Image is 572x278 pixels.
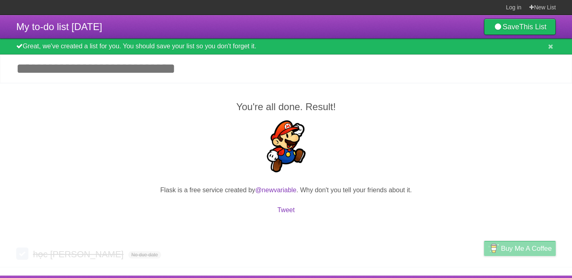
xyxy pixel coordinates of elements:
[16,21,102,32] span: My to-do list [DATE]
[260,120,312,172] img: Super Mario
[16,248,28,260] label: Done
[277,206,295,213] a: Tweet
[16,185,556,195] p: Flask is a free service created by . Why don't you tell your friends about it.
[16,100,556,114] h2: You're all done. Result!
[519,23,546,31] b: This List
[128,251,161,258] span: No due date
[33,249,125,259] span: học [PERSON_NAME]
[484,241,556,256] a: Buy me a coffee
[484,19,556,35] a: SaveThis List
[255,187,297,193] a: @newvariable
